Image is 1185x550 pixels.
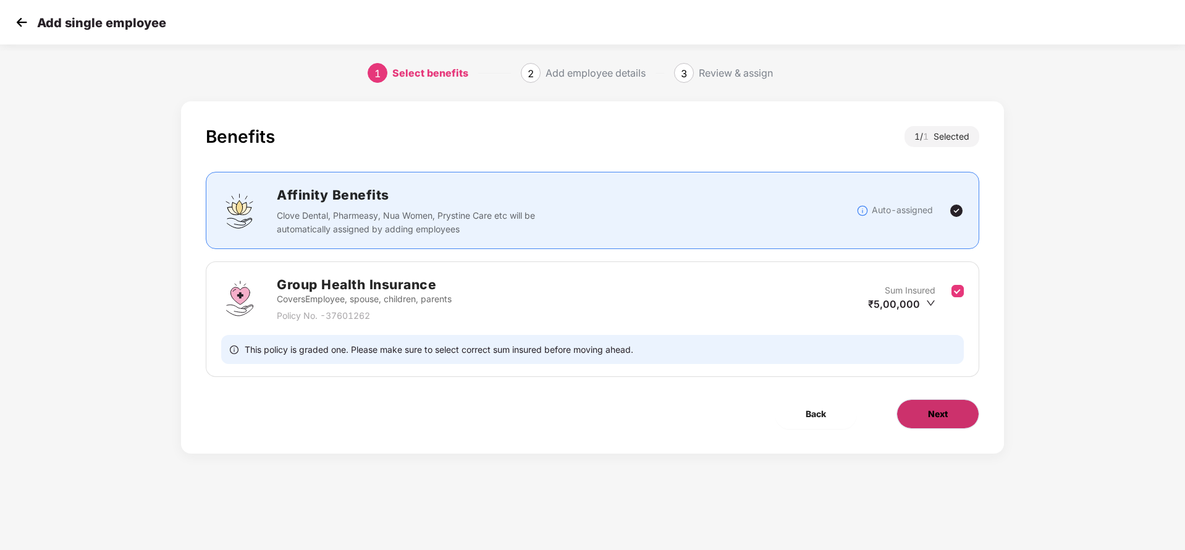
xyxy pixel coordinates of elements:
button: Next [896,399,979,429]
p: Auto-assigned [872,203,933,217]
div: Benefits [206,126,275,147]
h2: Affinity Benefits [277,185,720,205]
div: Review & assign [699,63,773,83]
span: This policy is graded one. Please make sure to select correct sum insured before moving ahead. [245,344,633,355]
div: 1 / Selected [905,126,979,147]
img: svg+xml;base64,PHN2ZyBpZD0iSW5mb18tXzMyeDMyIiBkYXRhLW5hbWU9IkluZm8gLSAzMngzMiIgeG1sbnM9Imh0dHA6Ly... [856,205,869,217]
p: Covers Employee, spouse, children, parents [277,292,452,306]
span: down [926,298,935,308]
p: Policy No. - 37601262 [277,309,452,323]
div: Select benefits [392,63,468,83]
div: ₹5,00,000 [868,297,935,311]
span: Back [806,407,826,421]
button: Back [775,399,857,429]
img: svg+xml;base64,PHN2ZyB4bWxucz0iaHR0cDovL3d3dy53My5vcmcvMjAwMC9zdmciIHdpZHRoPSIzMCIgaGVpZ2h0PSIzMC... [12,13,31,32]
img: svg+xml;base64,PHN2ZyBpZD0iQWZmaW5pdHlfQmVuZWZpdHMiIGRhdGEtbmFtZT0iQWZmaW5pdHkgQmVuZWZpdHMiIHhtbG... [221,192,258,229]
p: Add single employee [37,15,166,30]
img: svg+xml;base64,PHN2ZyBpZD0iVGljay0yNHgyNCIgeG1sbnM9Imh0dHA6Ly93d3cudzMub3JnLzIwMDAvc3ZnIiB3aWR0aD... [949,203,964,218]
span: 1 [374,67,381,80]
span: info-circle [230,344,238,355]
span: 3 [681,67,687,80]
span: Next [928,407,948,421]
span: 2 [528,67,534,80]
p: Clove Dental, Pharmeasy, Nua Women, Prystine Care etc will be automatically assigned by adding em... [277,209,543,236]
div: Add employee details [546,63,646,83]
h2: Group Health Insurance [277,274,452,295]
img: svg+xml;base64,PHN2ZyBpZD0iR3JvdXBfSGVhbHRoX0luc3VyYW5jZSIgZGF0YS1uYW1lPSJHcm91cCBIZWFsdGggSW5zdX... [221,280,258,317]
p: Sum Insured [885,284,935,297]
span: 1 [923,131,934,142]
